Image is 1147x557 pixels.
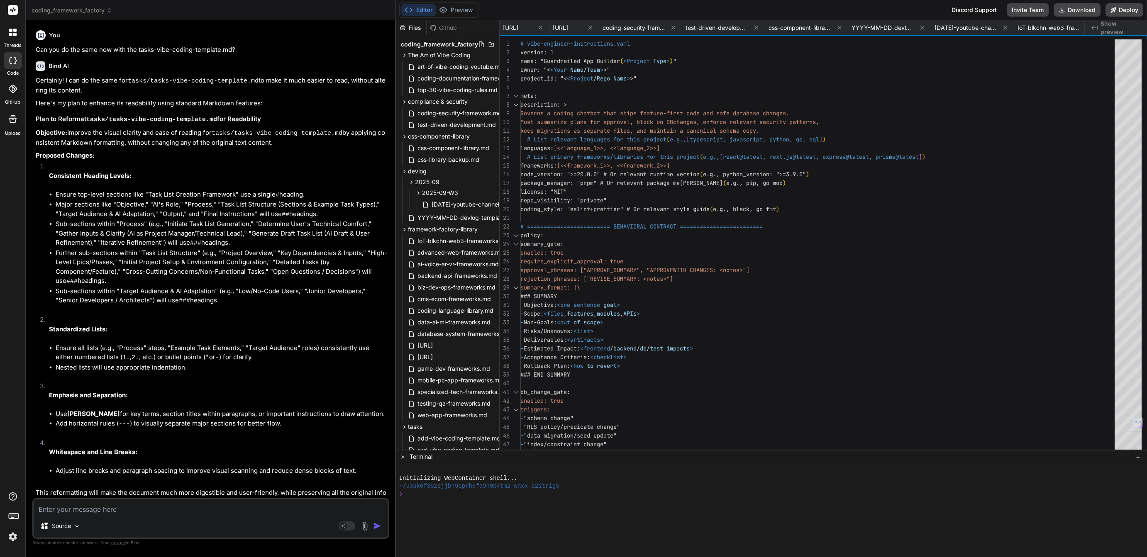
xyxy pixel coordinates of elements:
span: Type [653,57,666,65]
span: database-system-frameworks.md [417,329,511,339]
span: specialized-tech-frameworks.md [417,387,508,397]
span: - [520,353,524,361]
div: 13 [500,144,510,153]
span: >" [603,66,610,73]
span: / [637,345,640,352]
span: ~/u3uk0f35zsjjbn9cprh6fq9h0p4tm2-wnxx-52itrig5 [399,482,559,490]
span: framework-factory-library [408,225,478,234]
span: - [520,301,524,309]
span: summary_gate: [520,240,564,248]
span: test-driven-development.md [686,24,748,32]
span: <artifacts> [567,336,603,343]
span: <how [570,362,583,370]
span: - [520,362,524,370]
span: keep migrations as separate files, and maintai [520,127,673,134]
span: typescript, javascript, python, go, sql [690,136,819,143]
label: Upload [5,130,21,137]
span: [<<language_1>>, <<language_2>>] [554,144,660,152]
span: node_version: ">=20.0.0" # Or relevant runtime v [520,170,680,178]
button: Download [1054,3,1101,17]
span: art-of-vibe-coding-youtube.md [417,62,504,72]
code: # [276,192,279,199]
strong: Whitespace and Line Breaks: [49,448,137,456]
label: threads [4,42,22,49]
span: [URL] [417,352,434,362]
div: Click to collapse the range. [510,92,521,100]
div: 9 [500,109,510,118]
code: tasks/tasks-vibe-coding-template.md [128,78,259,85]
code: ### [179,297,190,304]
label: code [7,70,19,77]
span: - [520,440,524,448]
span: - [520,336,524,343]
span: yle guide [680,205,710,213]
span: <checklist> [590,353,627,361]
span: Deliverables: [524,336,567,343]
span: Terminal [410,452,432,461]
div: 40 [500,379,510,388]
span: ( [700,153,703,161]
span: e.g., [703,153,720,161]
span: − [1136,452,1140,461]
span: coding_framework_factory [32,6,112,15]
span: css-component-library.md [417,143,490,153]
span: [URL] [553,24,568,32]
span: rejection_phrases: ["REVISE_SUMMARY: <notes>"] [520,275,673,282]
span: goal [603,301,617,309]
span: # ========================= BEHAVIORAL CONTRACT == [520,223,686,230]
span: policy: [520,231,544,239]
span: > [627,75,630,82]
span: > [690,345,693,352]
li: Use for key terms, section titles within paragraphs, or important instructions to draw attention. [56,409,388,419]
div: 20 [500,205,510,214]
p: Can you do the same now with the tasks-vibe-coding-template.md? [36,45,388,55]
code: ### [190,240,201,247]
span: project_id: "< [520,75,567,82]
span: mobile-pc-app-frameworks.md [417,375,504,385]
div: 24 [500,240,510,248]
div: Click to collapse the range. [510,231,521,240]
span: ( [723,179,726,187]
strong: Standardized Lists: [49,325,107,333]
span: ai-voice-ar-vr-frameworks.md [417,259,500,269]
code: tasks/tasks-vibe-coding-template.md [86,116,217,123]
span: ) [783,179,786,187]
span: css-component-library.md [769,24,831,32]
div: 7 [500,92,510,100]
span: IoT-blkchn-web3-frameworks.md [1018,24,1080,32]
span: [URL] [503,24,518,32]
span: "schema change" [524,414,573,422]
span: summary_format: |\ [520,284,580,291]
span: - [520,432,524,439]
span: > [617,301,620,309]
span: ersion [680,170,700,178]
span: Acceptance Criteria: [524,353,590,361]
div: 22 [500,222,510,231]
span: biz-dev-ops-frameworks.md [417,282,496,292]
span: coding_style: "eslint+prettier" # Or relevant st [520,205,680,213]
span: Governs a coding chatbot that ships feature-fi [520,109,673,117]
div: 37 [500,353,510,362]
span: enabled: true [520,397,564,404]
div: Github [427,24,461,32]
span: db_change_gate: [520,388,570,396]
span: css-library-backup.md [417,155,480,165]
span: data-ai-ml-frameworks.md [417,317,491,327]
span: "migration file creation" [524,449,607,457]
span: coding-documentation-framework.md [417,73,522,83]
span: [URL] [417,341,434,350]
strong: Objective: [36,129,67,136]
span: repo_visibility: "private" [520,197,607,204]
span: ] [819,136,822,143]
span: / [583,66,587,73]
p: This reformatting will make the document much more digestible and user-friendly, while preserving... [36,488,388,507]
div: 27 [500,266,510,275]
span: Repo [597,75,610,82]
div: 17 [500,179,510,187]
span: test [650,345,663,352]
div: 48 [500,449,510,457]
div: 6 [500,83,510,92]
span: - [520,310,524,317]
div: 8 [500,100,510,109]
span: web-app-frameworks.md [417,410,488,420]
